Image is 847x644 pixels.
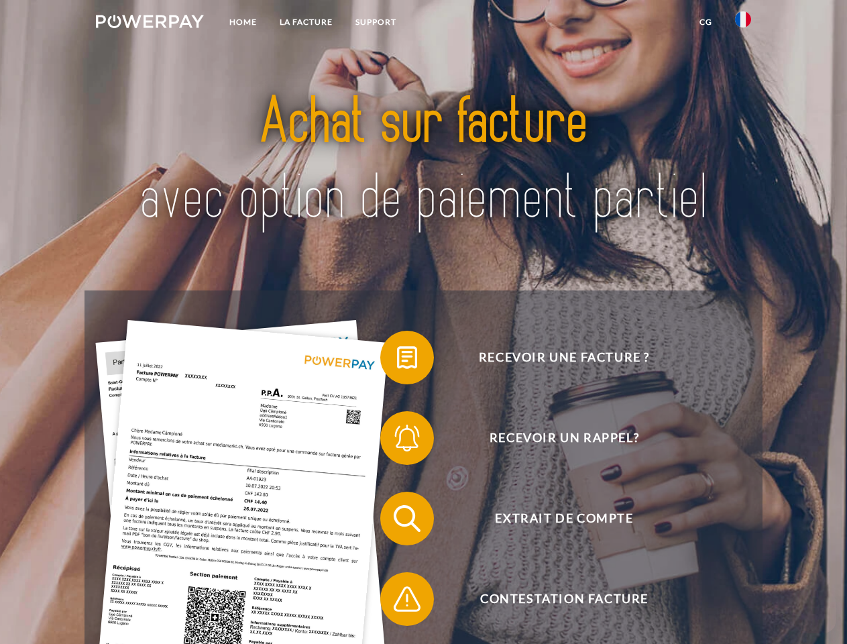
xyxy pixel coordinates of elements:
button: Contestation Facture [380,572,729,626]
a: LA FACTURE [268,10,344,34]
button: Extrait de compte [380,492,729,545]
span: Recevoir un rappel? [400,411,728,465]
span: Extrait de compte [400,492,728,545]
img: qb_bill.svg [390,341,424,374]
img: title-powerpay_fr.svg [128,64,719,257]
img: qb_bell.svg [390,421,424,455]
img: qb_search.svg [390,502,424,535]
img: qb_warning.svg [390,582,424,616]
img: fr [735,11,751,28]
a: CG [688,10,724,34]
button: Recevoir une facture ? [380,331,729,384]
iframe: Bouton de lancement de la fenêtre de messagerie [793,590,836,633]
a: Home [218,10,268,34]
img: logo-powerpay-white.svg [96,15,204,28]
span: Recevoir une facture ? [400,331,728,384]
span: Contestation Facture [400,572,728,626]
a: Support [344,10,408,34]
button: Recevoir un rappel? [380,411,729,465]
